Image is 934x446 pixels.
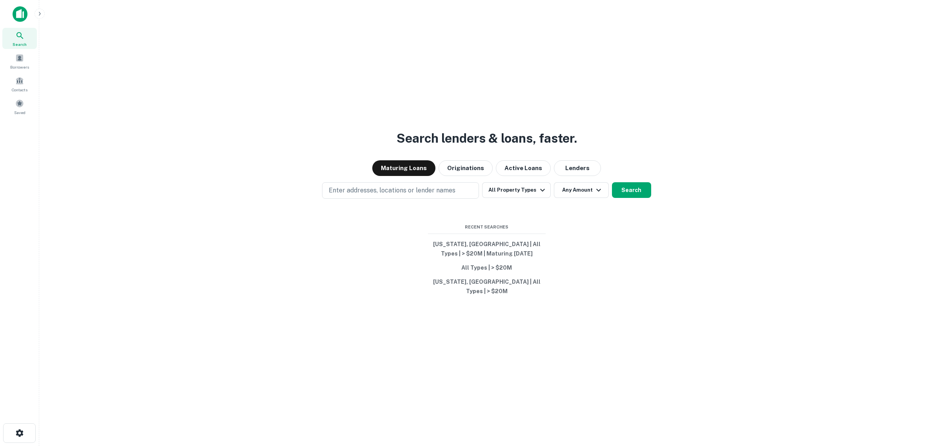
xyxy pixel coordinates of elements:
[10,64,29,70] span: Borrowers
[397,129,577,148] h3: Search lenders & loans, faster.
[496,160,551,176] button: Active Loans
[329,186,455,195] p: Enter addresses, locations or lender names
[322,182,479,199] button: Enter addresses, locations or lender names
[14,109,25,116] span: Saved
[428,237,546,261] button: [US_STATE], [GEOGRAPHIC_DATA] | All Types | > $20M | Maturing [DATE]
[13,41,27,47] span: Search
[895,383,934,421] iframe: Chat Widget
[428,275,546,298] button: [US_STATE], [GEOGRAPHIC_DATA] | All Types | > $20M
[2,96,37,117] a: Saved
[428,224,546,230] span: Recent Searches
[2,73,37,94] a: Contacts
[482,182,550,198] button: All Property Types
[428,261,546,275] button: All Types | > $20M
[554,182,609,198] button: Any Amount
[13,6,27,22] img: capitalize-icon.png
[554,160,601,176] button: Lenders
[12,87,27,93] span: Contacts
[372,160,435,176] button: Maturing Loans
[2,28,37,49] a: Search
[612,182,651,198] button: Search
[2,51,37,72] a: Borrowers
[439,160,493,176] button: Originations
